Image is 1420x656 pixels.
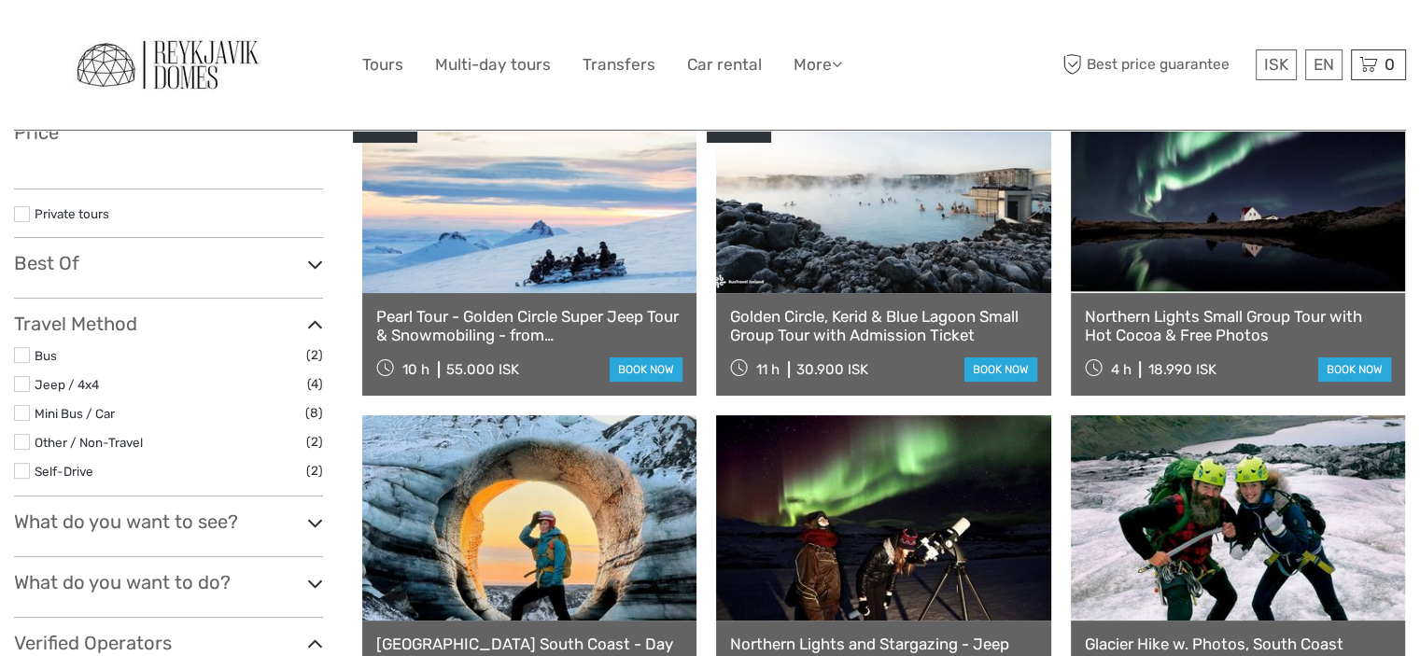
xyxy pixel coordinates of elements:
div: EN [1305,49,1343,80]
span: Best price guarantee [1058,49,1251,80]
span: (2) [306,460,323,482]
span: 11 h [756,361,780,378]
a: Tours [362,51,403,78]
a: Golden Circle, Kerid & Blue Lagoon Small Group Tour with Admission Ticket [730,307,1036,345]
span: (2) [306,431,323,453]
h3: What do you want to see? [14,510,323,533]
a: Transfers [583,51,655,78]
span: (8) [305,402,323,424]
a: Mini Bus / Car [35,406,115,421]
h3: What do you want to do? [14,571,323,593]
img: General Info: [65,29,271,101]
a: Northern Lights Small Group Tour with Hot Cocoa & Free Photos [1085,307,1391,345]
a: book now [1318,357,1391,382]
span: 4 h [1110,361,1131,378]
span: 0 [1382,55,1398,74]
h3: Price [14,121,323,144]
a: book now [964,357,1037,382]
a: Private tours [35,206,109,221]
a: Car rental [687,51,762,78]
div: 30.900 ISK [796,361,868,378]
h3: Best Of [14,252,323,274]
div: 18.990 ISK [1147,361,1216,378]
a: Jeep / 4x4 [35,377,99,392]
span: (4) [307,373,323,395]
a: Other / Non-Travel [35,435,143,450]
a: book now [610,357,682,382]
a: Bus [35,348,57,363]
a: Pearl Tour - Golden Circle Super Jeep Tour & Snowmobiling - from [GEOGRAPHIC_DATA] [376,307,682,345]
h3: Travel Method [14,313,323,335]
span: 10 h [402,361,429,378]
span: ISK [1264,55,1288,74]
a: More [794,51,842,78]
span: (2) [306,344,323,366]
h3: Verified Operators [14,632,323,654]
a: Self-Drive [35,464,93,479]
a: Multi-day tours [435,51,551,78]
div: 55.000 ISK [446,361,519,378]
